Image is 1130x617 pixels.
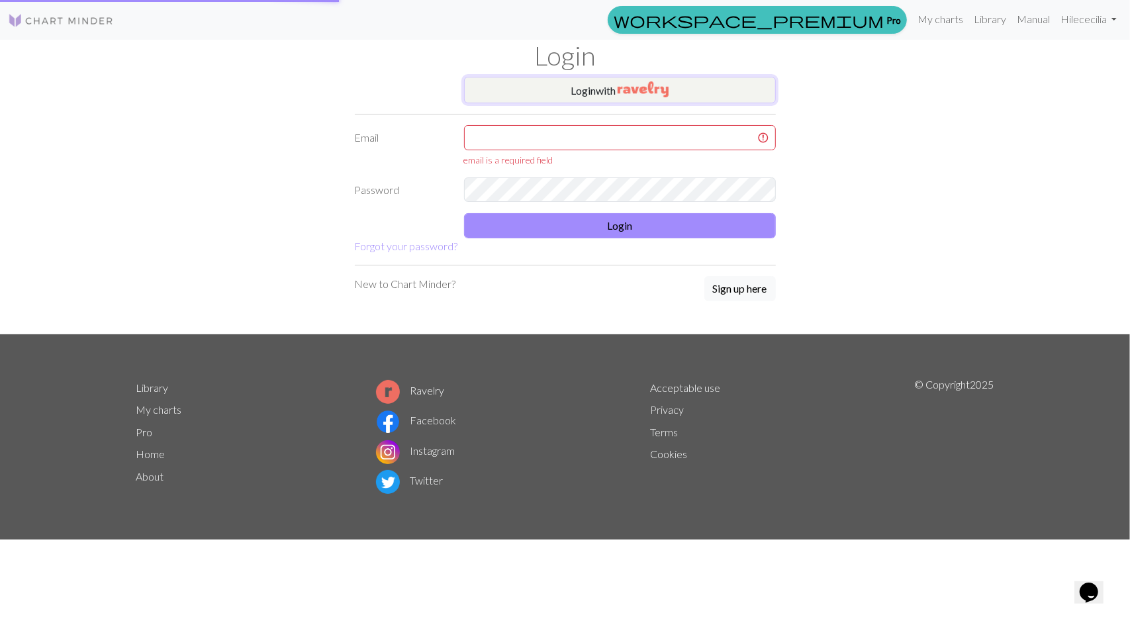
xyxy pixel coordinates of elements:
[355,276,456,292] p: New to Chart Minder?
[608,6,907,34] a: Pro
[8,13,114,28] img: Logo
[464,77,776,103] button: Loginwith
[651,381,721,394] a: Acceptable use
[376,384,445,397] a: Ravelry
[355,240,458,252] a: Forgot your password?
[464,153,776,167] div: email is a required field
[614,11,884,29] span: workspace_premium
[376,470,400,494] img: Twitter logo
[704,276,776,303] a: Sign up here
[376,410,400,434] img: Facebook logo
[1074,564,1117,604] iframe: chat widget
[968,6,1012,32] a: Library
[618,81,669,97] img: Ravelry
[347,177,456,203] label: Password
[136,403,182,416] a: My charts
[136,381,169,394] a: Library
[128,40,1002,71] h1: Login
[347,125,456,167] label: Email
[136,470,164,483] a: About
[704,276,776,301] button: Sign up here
[651,403,684,416] a: Privacy
[376,440,400,464] img: Instagram logo
[1055,6,1122,32] a: Hilececilia
[376,380,400,404] img: Ravelry logo
[1012,6,1055,32] a: Manual
[376,444,455,457] a: Instagram
[651,426,679,438] a: Terms
[136,426,153,438] a: Pro
[651,448,688,460] a: Cookies
[912,6,968,32] a: My charts
[915,377,994,497] p: © Copyright 2025
[376,414,457,426] a: Facebook
[136,448,165,460] a: Home
[464,213,776,238] button: Login
[376,474,444,487] a: Twitter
